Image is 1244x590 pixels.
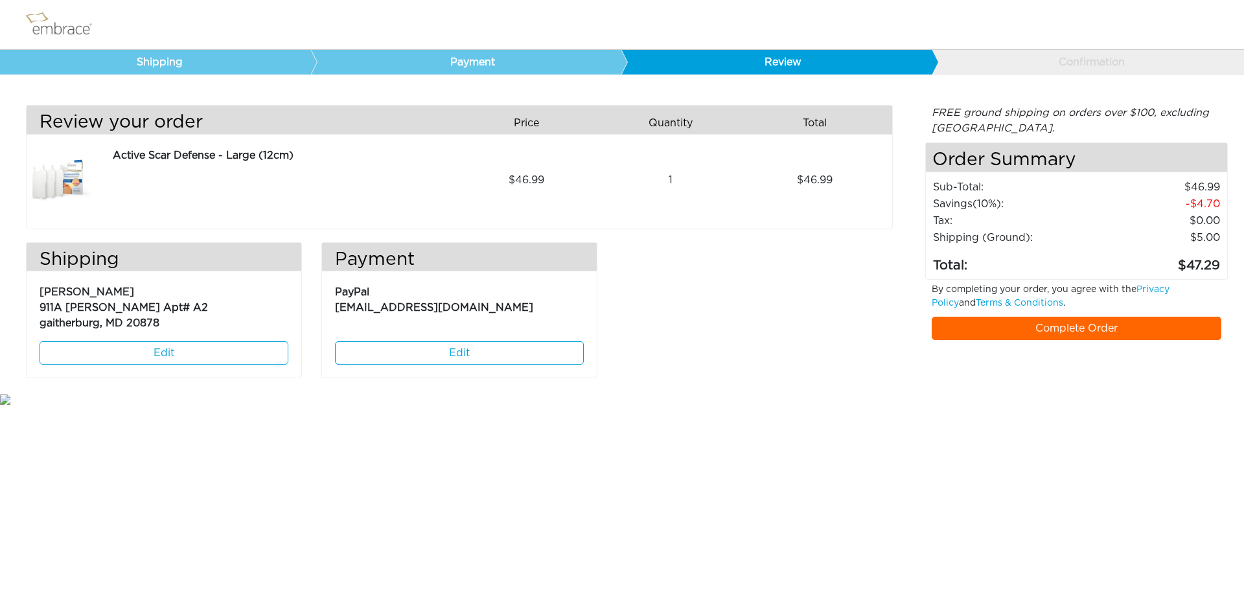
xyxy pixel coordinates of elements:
[40,341,288,365] a: Edit
[973,199,1001,209] span: (10%)
[621,50,932,74] a: Review
[335,302,533,313] span: [EMAIL_ADDRESS][DOMAIN_NAME]
[23,8,107,41] img: logo.png
[932,246,1091,276] td: Total:
[932,317,1222,340] a: Complete Order
[932,229,1091,246] td: Shipping (Ground):
[976,299,1063,308] a: Terms & Conditions
[335,287,369,297] span: PayPal
[797,172,833,188] span: 46.99
[669,172,673,188] span: 1
[27,249,301,271] h3: Shipping
[509,172,544,188] span: 46.99
[932,196,1091,212] td: Savings :
[322,249,597,271] h3: Payment
[1091,196,1221,212] td: 4.70
[925,105,1228,136] div: FREE ground shipping on orders over $100, excluding [GEOGRAPHIC_DATA].
[932,212,1091,229] td: Tax:
[931,50,1242,74] a: Confirmation
[113,148,449,163] div: Active Scar Defense - Large (12cm)
[310,50,621,74] a: Payment
[459,112,604,134] div: Price
[27,148,91,212] img: d2f91f46-8dcf-11e7-b919-02e45ca4b85b.jpeg
[335,341,584,365] a: Edit
[40,278,288,331] p: [PERSON_NAME] 911A [PERSON_NAME] Apt# A2 gaitherburg, MD 20878
[922,283,1232,317] div: By completing your order, you agree with the and .
[1091,212,1221,229] td: 0.00
[649,115,693,131] span: Quantity
[932,285,1169,308] a: Privacy Policy
[27,112,450,134] h3: Review your order
[1091,246,1221,276] td: 47.29
[932,179,1091,196] td: Sub-Total:
[1091,229,1221,246] td: $5.00
[926,143,1228,172] h4: Order Summary
[748,112,892,134] div: Total
[1091,179,1221,196] td: 46.99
